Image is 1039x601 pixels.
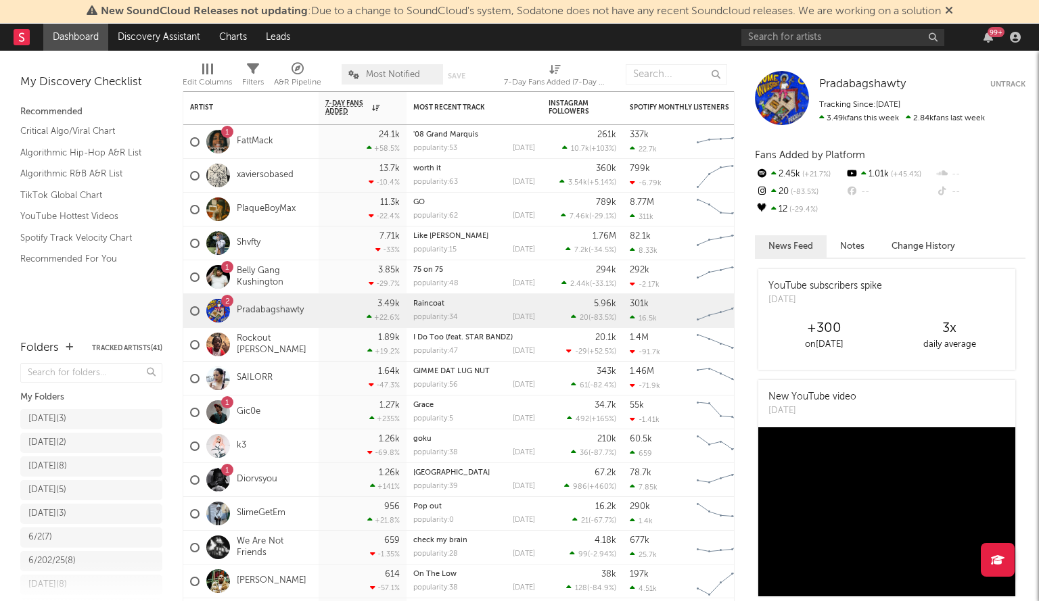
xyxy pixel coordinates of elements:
[379,401,400,410] div: 1.27k
[379,468,400,477] div: 1.26k
[594,299,616,308] div: 5.96k
[630,145,657,153] div: 22.7k
[379,164,400,173] div: 13.7k
[28,529,52,546] div: 6/2 ( 7 )
[413,178,458,186] div: popularity: 63
[413,199,425,206] a: GO
[413,503,535,510] div: Pop out
[561,212,616,220] div: ( )
[571,313,616,322] div: ( )
[691,463,752,497] svg: Chart title
[237,406,260,418] a: Gic0e
[413,300,444,308] a: Raincoat
[596,266,616,274] div: 294k
[741,29,944,46] input: Search for artists
[20,166,149,181] a: Algorithmic R&B A&R List
[237,305,304,316] a: Pradabagshawty
[28,435,66,451] div: [DATE] ( 2 )
[630,584,657,593] div: 4.51k
[370,583,400,592] div: -57.1 %
[237,203,296,215] a: PlaqueBoyMax
[210,24,256,51] a: Charts
[413,415,453,423] div: popularity: 5
[20,480,162,500] a: [DATE](5)
[513,584,535,592] div: [DATE]
[28,553,76,569] div: 6/202/25 ( 8 )
[513,178,535,186] div: [DATE]
[591,145,614,153] span: +103 %
[591,213,614,220] span: -29.1 %
[593,232,616,241] div: 1.76M
[369,178,400,187] div: -10.4 %
[413,469,535,477] div: Flat Shoals Rd
[571,381,616,389] div: ( )
[566,583,616,592] div: ( )
[504,74,605,91] div: 7-Day Fans Added (7-Day Fans Added)
[574,247,588,254] span: 7.2k
[101,6,941,17] span: : Due to a change to SoundCloud's system, Sodatone does not have any recent Soundcloud releases. ...
[366,70,420,79] span: Most Notified
[691,260,752,294] svg: Chart title
[20,74,162,91] div: My Discovery Checklist
[630,468,651,477] div: 78.7k
[630,333,649,342] div: 1.4M
[413,469,490,477] a: [GEOGRAPHIC_DATA]
[413,550,458,558] div: popularity: 28
[20,188,149,203] a: TikTok Global Chart
[630,130,649,139] div: 337k
[595,468,616,477] div: 67.2k
[755,201,845,218] div: 12
[595,502,616,511] div: 16.2k
[413,483,458,490] div: popularity: 39
[762,320,887,337] div: +300
[43,24,108,51] a: Dashboard
[256,24,300,51] a: Leads
[691,226,752,260] svg: Chart title
[580,450,588,457] span: 36
[571,448,616,457] div: ( )
[20,575,162,595] a: [DATE](8)
[375,245,400,254] div: -33 %
[565,245,616,254] div: ( )
[513,212,535,220] div: [DATE]
[845,183,935,201] div: --
[691,429,752,463] svg: Chart title
[762,337,887,353] div: on [DATE]
[571,145,589,153] span: 10.7k
[513,246,535,254] div: [DATE]
[20,104,162,120] div: Recommended
[755,183,845,201] div: 20
[590,551,614,558] span: -2.94 %
[575,348,587,356] span: -29
[570,213,589,220] span: 7.46k
[630,449,652,458] div: 659
[630,299,649,308] div: 301k
[630,198,654,207] div: 8.77M
[630,415,660,424] div: -1.41k
[755,166,845,183] div: 2.45k
[878,235,969,258] button: Change History
[413,435,432,443] a: goku
[413,402,535,409] div: Grace
[513,145,535,152] div: [DATE]
[630,164,650,173] div: 799k
[630,536,649,545] div: 677k
[513,314,535,321] div: [DATE]
[575,585,587,592] span: 128
[936,166,1025,183] div: --
[237,170,294,181] a: xaviersobased
[385,570,400,579] div: 614
[274,57,321,97] div: A&R Pipeline
[630,483,657,491] div: 7.85k
[601,570,616,579] div: 38k
[513,516,535,524] div: [DATE]
[887,337,1012,353] div: daily average
[819,101,900,109] span: Tracking Since: [DATE]
[988,27,1005,37] div: 99 +
[691,362,752,395] svg: Chart title
[513,449,535,456] div: [DATE]
[377,299,400,308] div: 3.49k
[183,74,232,91] div: Edit Columns
[28,458,67,475] div: [DATE] ( 8 )
[108,24,210,51] a: Discovery Assistant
